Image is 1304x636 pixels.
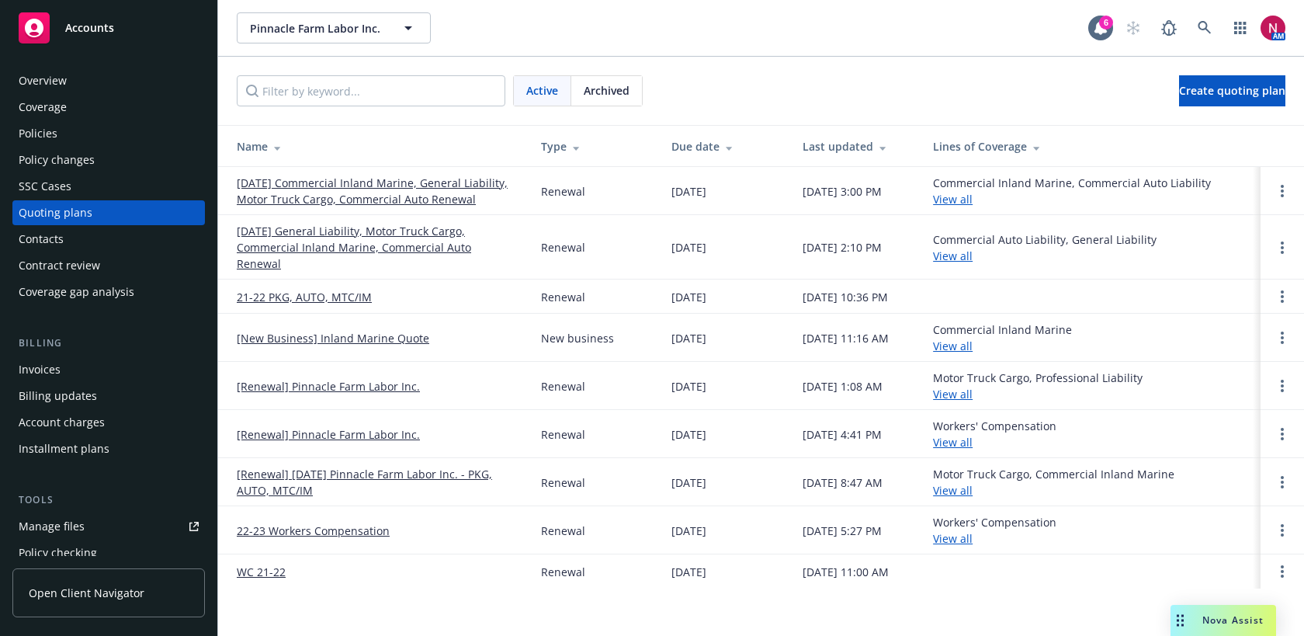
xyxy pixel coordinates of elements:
div: Account charges [19,410,105,435]
div: Renewal [541,378,585,394]
div: Billing [12,335,205,351]
span: Archived [584,82,629,99]
div: [DATE] [671,523,706,539]
div: [DATE] 2:10 PM [803,239,882,255]
span: Accounts [65,22,114,34]
div: Last updated [803,138,908,155]
div: [DATE] [671,474,706,491]
a: View all [933,192,973,207]
a: Open options [1273,328,1292,347]
div: Manage files [19,514,85,539]
a: View all [933,531,973,546]
div: Drag to move [1170,605,1190,636]
div: New business [541,330,614,346]
a: Overview [12,68,205,93]
a: Account charges [12,410,205,435]
div: Policies [19,121,57,146]
a: Coverage gap analysis [12,280,205,304]
div: Overview [19,68,67,93]
a: Policy checking [12,540,205,565]
span: Pinnacle Farm Labor Inc. [250,20,384,36]
div: [DATE] 1:08 AM [803,378,883,394]
div: [DATE] [671,330,706,346]
div: Commercial Inland Marine, Commercial Auto Liability [933,175,1211,207]
div: Workers' Compensation [933,514,1056,547]
a: Invoices [12,357,205,382]
div: Renewal [541,474,585,491]
a: Open options [1273,238,1292,257]
a: View all [933,483,973,498]
a: Open options [1273,425,1292,443]
img: photo [1261,16,1285,40]
div: [DATE] [671,426,706,443]
div: [DATE] 4:41 PM [803,426,882,443]
div: Motor Truck Cargo, Professional Liability [933,370,1143,402]
div: [DATE] [671,239,706,255]
div: Name [237,138,516,155]
div: Renewal [541,183,585,200]
div: [DATE] 5:27 PM [803,523,882,539]
div: Tools [12,492,205,508]
div: Commercial Auto Liability, General Liability [933,231,1157,264]
div: Billing updates [19,384,97,408]
a: Open options [1273,287,1292,306]
div: [DATE] [671,289,706,305]
div: Coverage [19,95,67,120]
div: Renewal [541,523,585,539]
div: Contacts [19,227,64,252]
div: Renewal [541,564,585,580]
div: [DATE] [671,378,706,394]
a: Coverage [12,95,205,120]
a: Manage files [12,514,205,539]
div: [DATE] 8:47 AM [803,474,883,491]
a: [DATE] Commercial Inland Marine, General Liability, Motor Truck Cargo, Commercial Auto Renewal [237,175,516,207]
div: Lines of Coverage [933,138,1248,155]
a: Open options [1273,521,1292,540]
a: [Renewal] Pinnacle Farm Labor Inc. [237,378,420,394]
div: [DATE] [671,564,706,580]
div: [DATE] 11:00 AM [803,564,889,580]
a: Policies [12,121,205,146]
a: Open options [1273,182,1292,200]
a: 21-22 PKG, AUTO, MTC/IM [237,289,372,305]
div: [DATE] 3:00 PM [803,183,882,200]
div: SSC Cases [19,174,71,199]
div: [DATE] 10:36 PM [803,289,888,305]
a: Open options [1273,562,1292,581]
a: Open options [1273,473,1292,492]
div: [DATE] [671,183,706,200]
a: [Renewal] [DATE] Pinnacle Farm Labor Inc. - PKG, AUTO, MTC/IM [237,466,516,499]
div: Policy checking [19,540,97,565]
span: Active [526,82,558,99]
button: Pinnacle Farm Labor Inc. [237,12,431,43]
a: Report a Bug [1153,12,1184,43]
div: Coverage gap analysis [19,280,134,304]
a: View all [933,435,973,450]
a: View all [933,387,973,401]
span: Open Client Navigator [29,585,144,601]
a: SSC Cases [12,174,205,199]
div: Renewal [541,239,585,255]
a: Create quoting plan [1179,75,1285,106]
div: Workers' Compensation [933,418,1056,450]
div: Quoting plans [19,200,92,225]
span: Nova Assist [1202,613,1264,627]
div: Due date [671,138,777,155]
a: View all [933,248,973,263]
div: Motor Truck Cargo, Commercial Inland Marine [933,466,1174,499]
div: Renewal [541,426,585,443]
a: Search [1189,12,1220,43]
div: Renewal [541,289,585,305]
a: [DATE] General Liability, Motor Truck Cargo, Commercial Inland Marine, Commercial Auto Renewal [237,223,516,272]
a: 22-23 Workers Compensation [237,523,390,539]
a: WC 21-22 [237,564,286,580]
div: Commercial Inland Marine [933,321,1072,354]
a: Switch app [1225,12,1256,43]
div: [DATE] 11:16 AM [803,330,889,346]
a: Billing updates [12,384,205,408]
div: Installment plans [19,436,109,461]
a: Installment plans [12,436,205,461]
a: Quoting plans [12,200,205,225]
a: Contract review [12,253,205,278]
div: Type [541,138,647,155]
